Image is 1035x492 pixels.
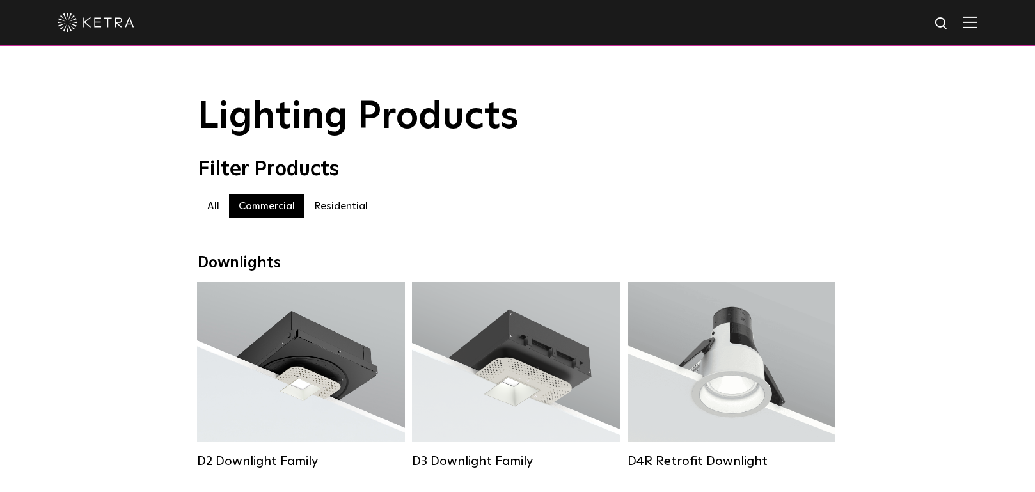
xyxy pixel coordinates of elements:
[198,98,519,136] span: Lighting Products
[197,454,405,469] div: D2 Downlight Family
[963,16,977,28] img: Hamburger%20Nav.svg
[412,454,620,469] div: D3 Downlight Family
[304,194,377,218] label: Residential
[934,16,950,32] img: search icon
[628,454,835,469] div: D4R Retrofit Downlight
[628,282,835,469] a: D4R Retrofit Downlight Lumen Output:800Colors:White / BlackBeam Angles:15° / 25° / 40° / 60°Watta...
[198,254,837,273] div: Downlights
[58,13,134,32] img: ketra-logo-2019-white
[412,282,620,469] a: D3 Downlight Family Lumen Output:700 / 900 / 1100Colors:White / Black / Silver / Bronze / Paintab...
[197,282,405,469] a: D2 Downlight Family Lumen Output:1200Colors:White / Black / Gloss Black / Silver / Bronze / Silve...
[229,194,304,218] label: Commercial
[198,194,229,218] label: All
[198,157,837,182] div: Filter Products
